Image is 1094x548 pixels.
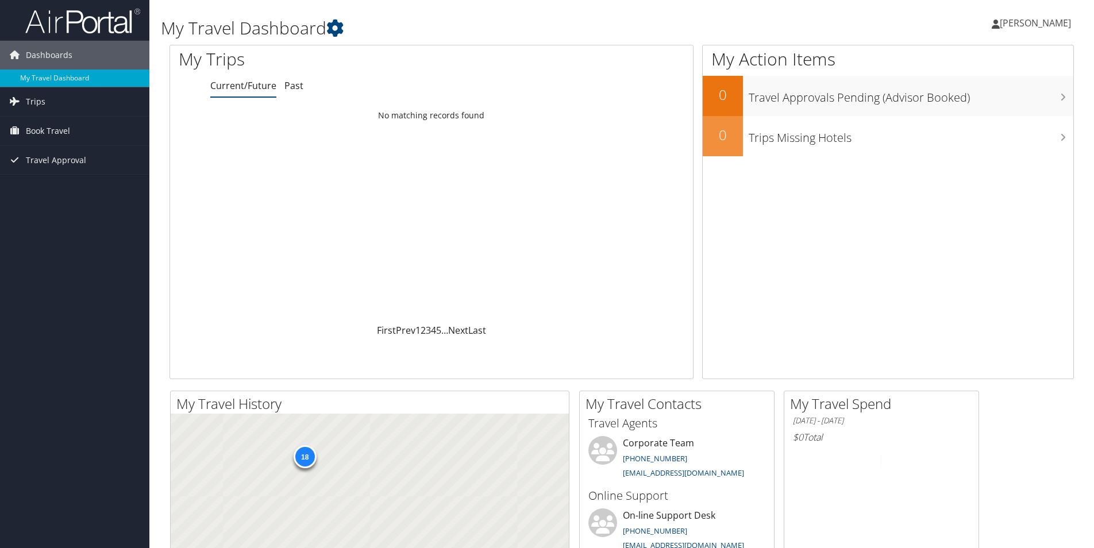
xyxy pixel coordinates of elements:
span: Dashboards [26,41,72,70]
a: [EMAIL_ADDRESS][DOMAIN_NAME] [623,468,744,478]
a: 3 [426,324,431,337]
h1: My Travel Dashboard [161,16,775,40]
span: … [441,324,448,337]
h1: My Action Items [703,47,1073,71]
a: 4 [431,324,436,337]
h3: Online Support [588,488,765,504]
a: [PERSON_NAME] [992,6,1083,40]
h1: My Trips [179,47,467,71]
a: [PHONE_NUMBER] [623,526,687,536]
a: Past [284,79,303,92]
span: Book Travel [26,117,70,145]
a: Next [448,324,468,337]
img: airportal-logo.png [25,7,140,34]
a: 0Trips Missing Hotels [703,116,1073,156]
h2: My Travel History [176,394,569,414]
span: Travel Approval [26,146,86,175]
h3: Trips Missing Hotels [749,124,1073,146]
h3: Travel Agents [588,415,765,431]
h6: Total [793,431,970,443]
h3: Travel Approvals Pending (Advisor Booked) [749,84,1073,106]
td: No matching records found [170,105,693,126]
a: 1 [415,324,421,337]
a: 0Travel Approvals Pending (Advisor Booked) [703,76,1073,116]
a: First [377,324,396,337]
a: Prev [396,324,415,337]
a: [PHONE_NUMBER] [623,453,687,464]
a: 2 [421,324,426,337]
a: Last [468,324,486,337]
h2: 0 [703,125,743,145]
span: Trips [26,87,45,116]
h2: 0 [703,85,743,105]
h6: [DATE] - [DATE] [793,415,970,426]
li: Corporate Team [583,436,771,483]
a: Current/Future [210,79,276,92]
a: 5 [436,324,441,337]
span: [PERSON_NAME] [1000,17,1071,29]
h2: My Travel Spend [790,394,979,414]
div: 18 [293,445,316,468]
h2: My Travel Contacts [585,394,774,414]
span: $0 [793,431,803,443]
